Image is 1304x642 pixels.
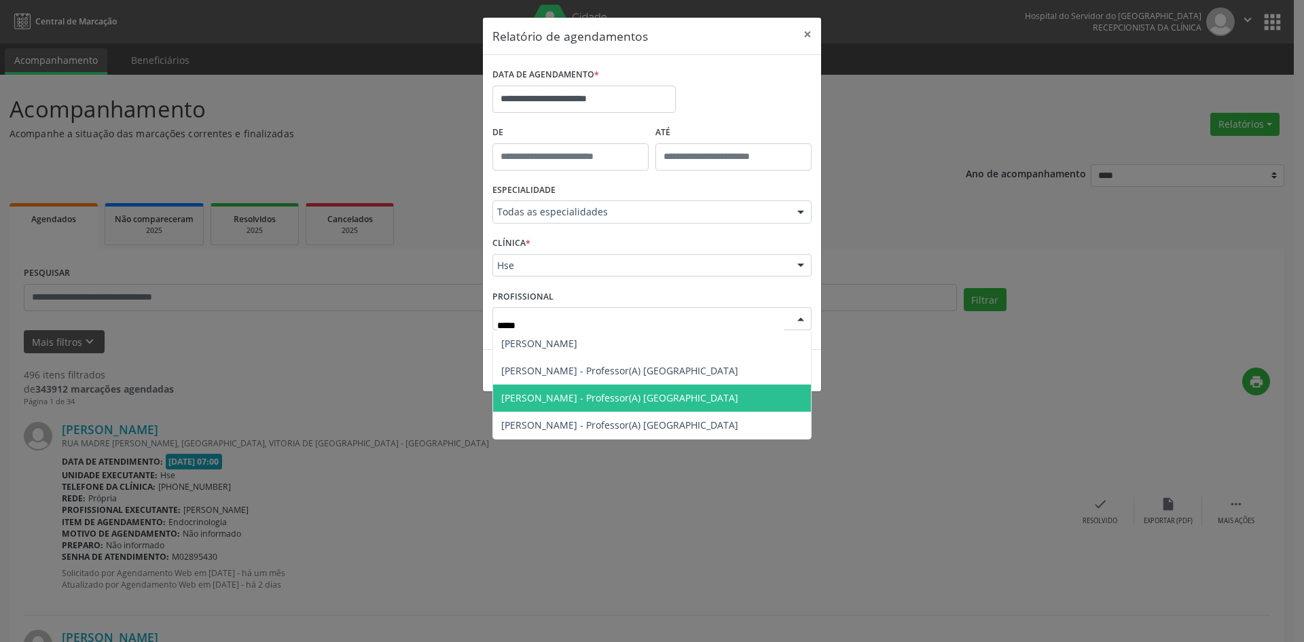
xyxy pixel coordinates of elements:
[492,180,556,201] label: ESPECIALIDADE
[501,418,738,431] span: [PERSON_NAME] - Professor(A) [GEOGRAPHIC_DATA]
[492,233,530,254] label: CLÍNICA
[655,122,812,143] label: ATÉ
[492,27,648,45] h5: Relatório de agendamentos
[497,205,784,219] span: Todas as especialidades
[501,391,738,404] span: [PERSON_NAME] - Professor(A) [GEOGRAPHIC_DATA]
[492,65,599,86] label: DATA DE AGENDAMENTO
[501,337,577,350] span: [PERSON_NAME]
[492,286,554,307] label: PROFISSIONAL
[794,18,821,51] button: Close
[497,259,784,272] span: Hse
[501,364,738,377] span: [PERSON_NAME] - Professor(A) [GEOGRAPHIC_DATA]
[492,122,649,143] label: De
